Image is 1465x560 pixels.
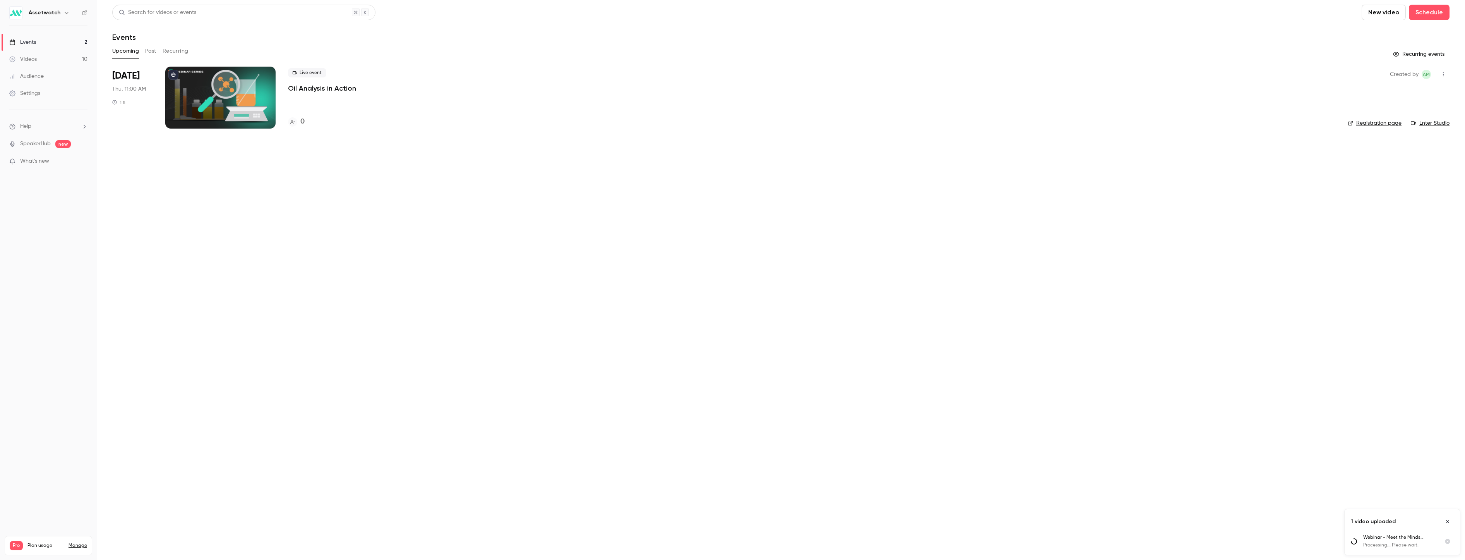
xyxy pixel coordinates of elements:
span: Thu, 11:00 AM [112,85,146,93]
h4: 0 [300,117,305,127]
div: Search for videos or events [119,9,196,17]
span: Plan usage [27,543,64,549]
a: 0 [288,117,305,127]
button: New video [1362,5,1406,20]
p: Processing... Please wait. [1363,542,1435,549]
button: Recurring events [1390,48,1450,60]
button: Recurring [163,45,188,57]
ul: Uploads list [1345,534,1460,555]
a: Manage [69,543,87,549]
h1: Events [112,33,136,42]
button: Upcoming [112,45,139,57]
div: Settings [9,89,40,97]
span: new [55,140,71,148]
span: [DATE] [112,70,140,82]
a: SpeakerHub [20,140,51,148]
p: 1 video uploaded [1351,518,1396,526]
p: Webinar - Meet the Minds Behind [1363,534,1435,541]
div: Videos [9,55,37,63]
div: Events [9,38,36,46]
img: Assetwatch [10,7,22,19]
button: Cancel upload [1441,535,1454,548]
span: Live event [288,68,326,77]
button: Schedule [1409,5,1450,20]
span: Created by [1390,70,1419,79]
div: Audience [9,72,44,80]
a: Oil Analysis in Action [288,84,356,93]
div: Sep 25 Thu, 2:00 PM (America/New York) [112,67,153,129]
span: Help [20,122,31,131]
li: help-dropdown-opener [9,122,87,131]
h6: Assetwatch [29,9,60,17]
button: Close uploads list [1441,515,1454,528]
a: Registration page [1348,119,1402,127]
span: Auburn Meadows [1422,70,1431,79]
button: Past [145,45,156,57]
span: Pro [10,541,23,550]
div: 1 h [112,99,125,105]
span: What's new [20,157,49,165]
a: Enter Studio [1411,119,1450,127]
span: AM [1423,70,1430,79]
